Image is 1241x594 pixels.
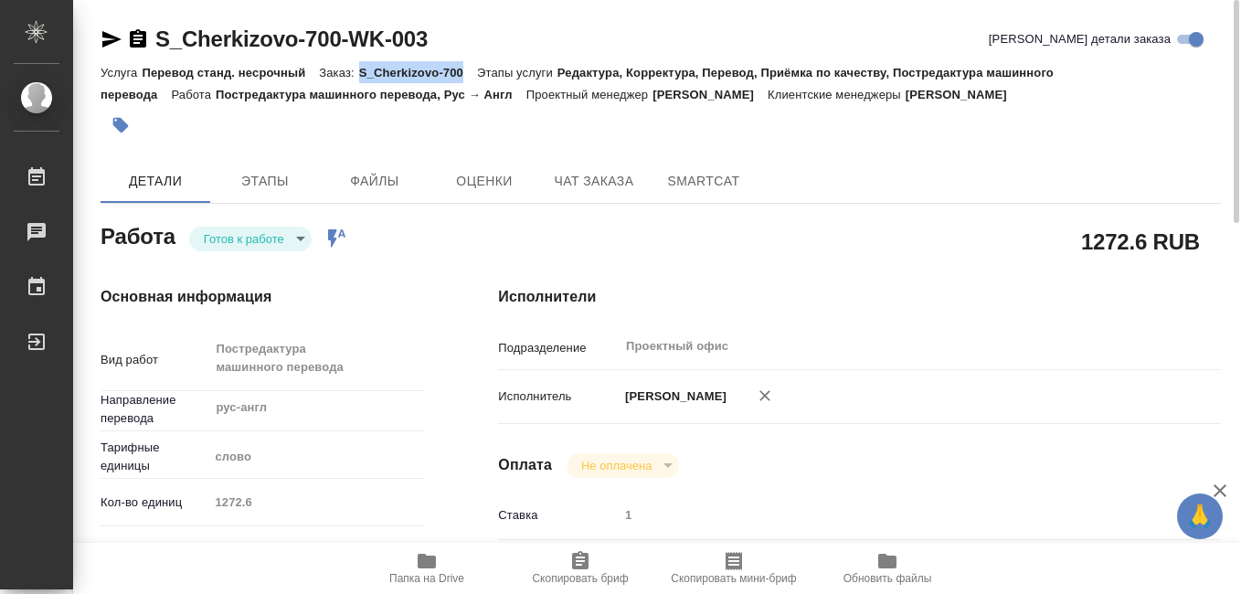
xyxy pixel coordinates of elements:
[101,218,175,251] h2: Работа
[142,66,319,80] p: Перевод станд. несрочный
[216,88,526,101] p: Постредактура машинного перевода, Рус → Англ
[208,489,425,515] input: Пустое поле
[101,541,208,559] p: Общая тематика
[101,439,208,475] p: Тарифные единицы
[101,286,425,308] h4: Основная информация
[619,502,1161,528] input: Пустое поле
[331,170,419,193] span: Файлы
[440,170,528,193] span: Оценки
[619,387,727,406] p: [PERSON_NAME]
[101,66,1054,101] p: Редактура, Корректура, Перевод, Приёмка по качеству, Постредактура машинного перевода
[208,441,425,472] div: слово
[811,543,964,594] button: Обновить файлы
[567,453,679,478] div: Готов к работе
[101,105,141,145] button: Добавить тэг
[127,28,149,50] button: Скопировать ссылку
[171,88,216,101] p: Работа
[526,88,652,101] p: Проектный менеджер
[660,170,748,193] span: SmartCat
[989,30,1171,48] span: [PERSON_NAME] детали заказа
[111,170,199,193] span: Детали
[389,572,464,585] span: Папка на Drive
[189,227,312,251] div: Готов к работе
[208,535,425,566] div: Техника
[1177,493,1223,539] button: 🙏
[498,339,619,357] p: Подразделение
[504,543,657,594] button: Скопировать бриф
[550,170,638,193] span: Чат заказа
[498,286,1221,308] h4: Исполнители
[768,88,906,101] p: Клиентские менеджеры
[498,387,619,406] p: Исполнитель
[576,458,657,473] button: Не оплачена
[101,391,208,428] p: Направление перевода
[198,231,290,247] button: Готов к работе
[359,66,477,80] p: S_Cherkizovo-700
[350,543,504,594] button: Папка на Drive
[532,572,628,585] span: Скопировать бриф
[221,170,309,193] span: Этапы
[652,88,768,101] p: [PERSON_NAME]
[101,493,208,512] p: Кол-во единиц
[1184,497,1215,536] span: 🙏
[319,66,358,80] p: Заказ:
[843,572,932,585] span: Обновить файлы
[1081,226,1200,257] h2: 1272.6 RUB
[498,454,552,476] h4: Оплата
[498,506,619,525] p: Ставка
[657,543,811,594] button: Скопировать мини-бриф
[101,28,122,50] button: Скопировать ссылку для ЯМессенджера
[745,376,785,416] button: Удалить исполнителя
[906,88,1021,101] p: [PERSON_NAME]
[101,351,208,369] p: Вид работ
[477,66,557,80] p: Этапы услуги
[671,572,796,585] span: Скопировать мини-бриф
[101,66,142,80] p: Услуга
[155,27,428,51] a: S_Cherkizovo-700-WK-003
